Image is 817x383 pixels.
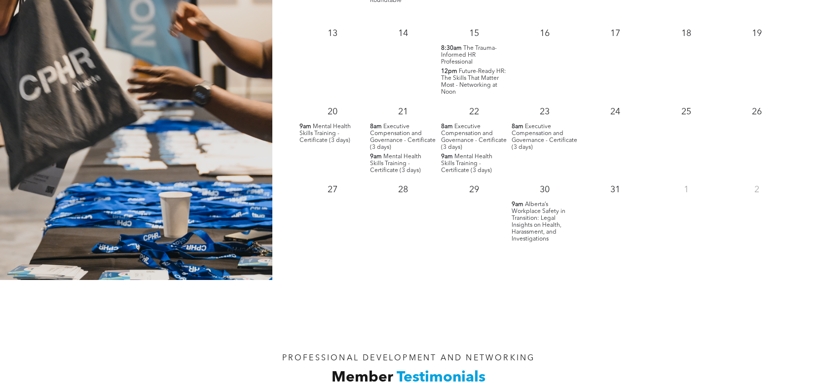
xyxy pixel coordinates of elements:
[512,201,523,208] span: 9am
[748,103,766,121] p: 26
[677,25,695,42] p: 18
[370,154,421,174] span: Mental Health Skills Training - Certificate (3 days)
[748,181,766,199] p: 2
[370,153,382,160] span: 9am
[465,103,483,121] p: 22
[512,202,565,242] span: Alberta’s Workplace Safety in Transition: Legal Insights on Health, Harassment, and Investigations
[536,103,554,121] p: 23
[536,181,554,199] p: 30
[441,123,453,130] span: 8am
[465,25,483,42] p: 15
[394,25,412,42] p: 14
[536,25,554,42] p: 16
[299,124,351,143] span: Mental Health Skills Training - Certificate (3 days)
[512,124,577,150] span: Executive Compensation and Governance - Certificate (3 days)
[512,123,523,130] span: 8am
[465,181,483,199] p: 29
[441,69,506,95] span: Future-Ready HR: The Skills That Matter Most - Networking at Noon
[441,45,497,65] span: The Trauma-Informed HR Professional
[606,25,624,42] p: 17
[394,103,412,121] p: 21
[370,123,382,130] span: 8am
[441,153,453,160] span: 9am
[299,123,311,130] span: 9am
[324,103,341,121] p: 20
[394,181,412,199] p: 28
[324,181,341,199] p: 27
[606,103,624,121] p: 24
[441,154,492,174] span: Mental Health Skills Training - Certificate (3 days)
[677,103,695,121] p: 25
[441,68,457,75] span: 12pm
[606,181,624,199] p: 31
[441,124,507,150] span: Executive Compensation and Governance - Certificate (3 days)
[677,181,695,199] p: 1
[441,45,462,52] span: 8:30am
[324,25,341,42] p: 13
[748,25,766,42] p: 19
[370,124,436,150] span: Executive Compensation and Governance - Certificate (3 days)
[282,354,535,362] span: PROFESSIONAL DEVELOPMENT AND NETWORKING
